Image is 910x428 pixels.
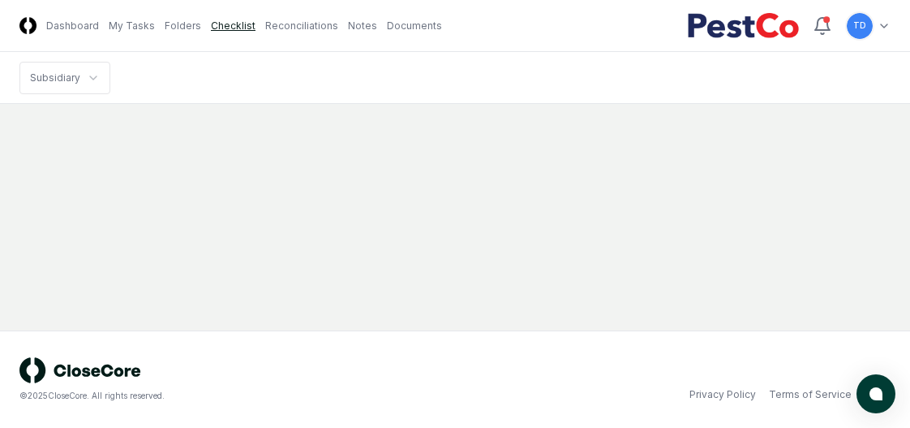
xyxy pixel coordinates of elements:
span: TD [853,19,866,32]
div: © 2025 CloseCore. All rights reserved. [19,390,455,402]
a: Folders [165,19,201,33]
a: Notes [348,19,377,33]
a: Terms of Service [769,387,852,402]
a: Checklist [211,19,255,33]
img: PestCo logo [687,13,800,39]
a: Dashboard [46,19,99,33]
button: atlas-launcher [856,374,895,413]
img: Logo [19,17,36,34]
a: My Tasks [109,19,155,33]
div: Subsidiary [30,71,80,85]
button: TD [845,11,874,41]
nav: breadcrumb [19,62,110,94]
a: Privacy Policy [689,387,756,402]
a: Reconciliations [265,19,338,33]
a: Documents [387,19,442,33]
img: logo [19,357,141,383]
